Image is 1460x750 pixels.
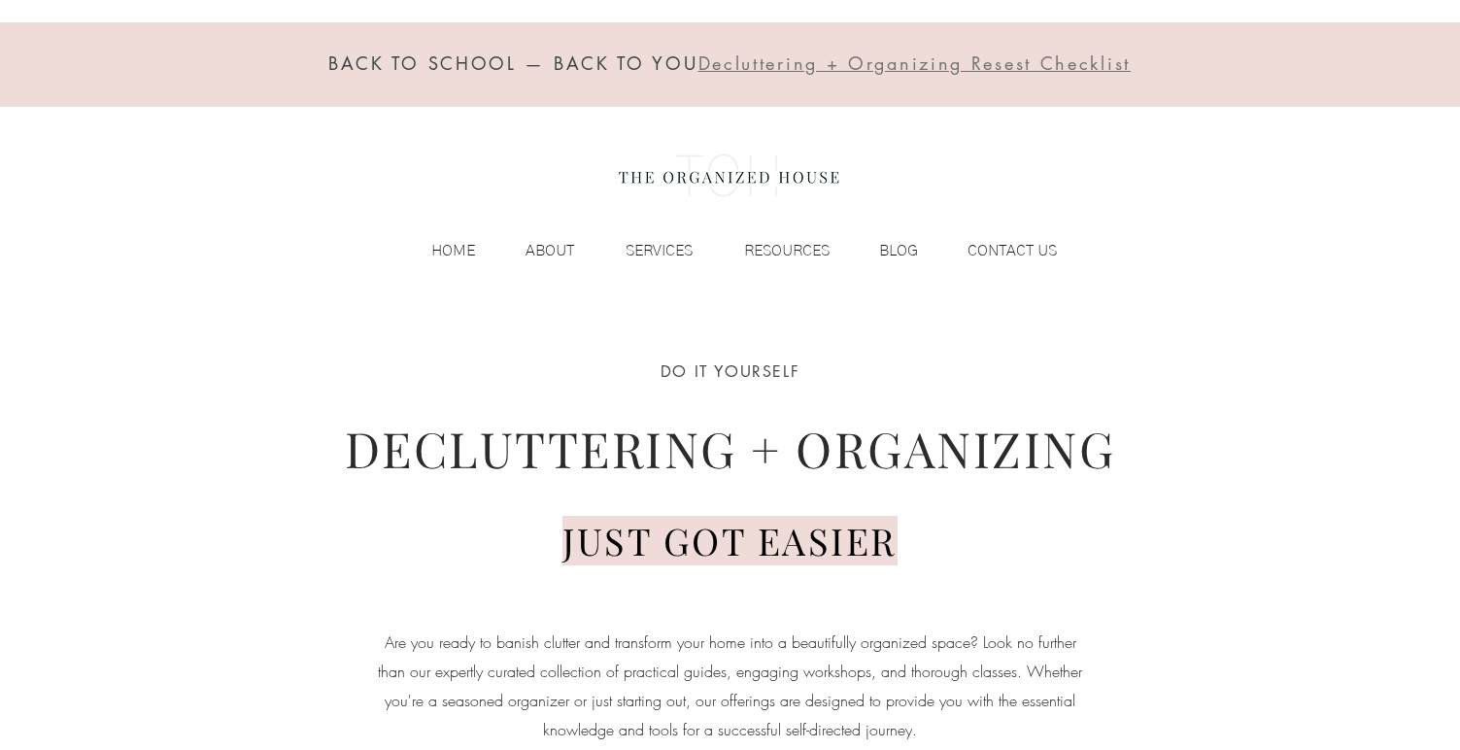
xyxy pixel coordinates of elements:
nav: Site [391,236,1067,265]
span: JUST GOT EASIER [562,516,898,565]
img: the organized house [610,137,848,215]
a: Decluttering + Organizing Resest Checklist [698,56,1131,74]
span: DECLUTTERING + ORGANIZING [345,416,1116,481]
p: BLOG [869,236,928,265]
p: RESOURCES [734,236,839,265]
p: HOME [422,236,485,265]
span: Are you ready to banish clutter and transform your home into a beautifully organized space? Look ... [378,631,1082,739]
a: HOME [391,236,485,265]
a: RESOURCES [702,236,839,265]
span: DO IT YOURSELF [661,361,799,382]
p: SERVICES [616,236,702,265]
p: CONTACT US [958,236,1067,265]
span: BACK TO SCHOOL — BACK TO YOU [328,51,698,75]
a: SERVICES [584,236,702,265]
a: CONTACT US [928,236,1067,265]
a: BLOG [839,236,928,265]
p: ABOUT [516,236,584,265]
a: ABOUT [485,236,584,265]
span: Decluttering + Organizing Resest Checklist [698,51,1131,75]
